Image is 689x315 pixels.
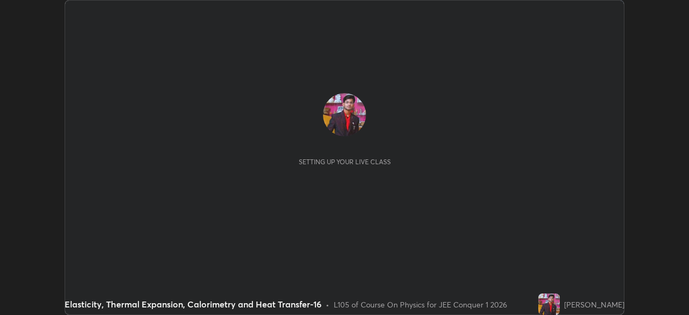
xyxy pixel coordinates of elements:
div: [PERSON_NAME] [564,299,624,310]
div: Elasticity, Thermal Expansion, Calorimetry and Heat Transfer-16 [65,298,321,311]
img: 62741a6fc56e4321a437aeefe8689af7.22033213_3 [323,93,366,136]
img: 62741a6fc56e4321a437aeefe8689af7.22033213_3 [538,293,560,315]
div: • [326,299,329,310]
div: Setting up your live class [299,158,391,166]
div: L105 of Course On Physics for JEE Conquer 1 2026 [334,299,507,310]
